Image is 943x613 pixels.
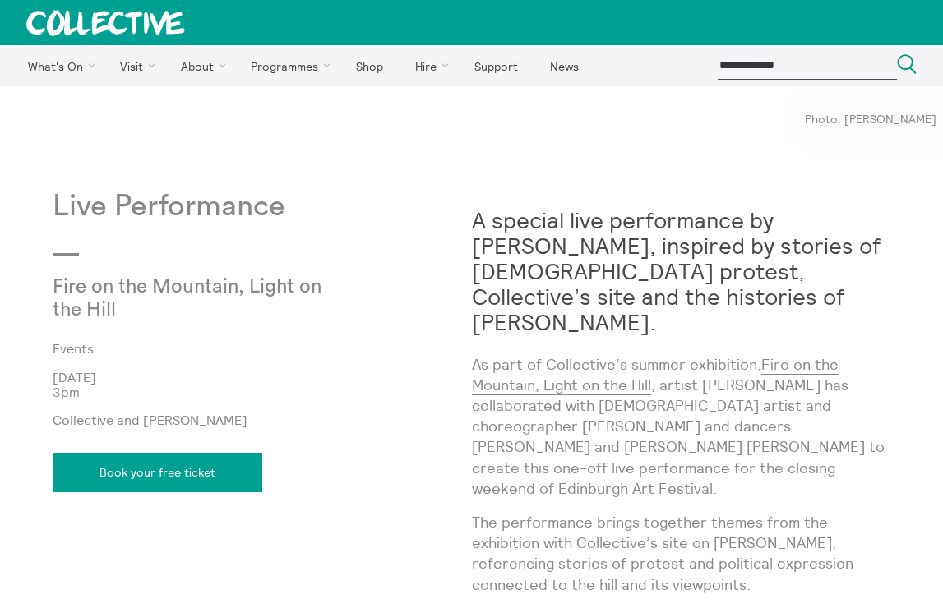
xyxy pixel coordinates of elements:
[53,190,472,224] p: Live Performance
[460,45,532,86] a: Support
[237,45,339,86] a: Programmes
[401,45,457,86] a: Hire
[53,276,332,321] p: Fire on the Mountain, Light on the Hill
[13,45,103,86] a: What's On
[166,45,233,86] a: About
[53,385,472,399] p: 3pm
[53,341,446,356] a: Events
[53,453,262,492] a: Book your free ticket
[53,370,472,385] p: [DATE]
[53,413,472,427] p: Collective and [PERSON_NAME]
[472,512,891,595] p: The performance brings together themes from the exhibition with Collective’s site on [PERSON_NAME...
[535,45,593,86] a: News
[472,354,891,499] p: As part of Collective’s summer exhibition, , artist [PERSON_NAME] has collaborated with [DEMOGRAP...
[106,45,164,86] a: Visit
[341,45,397,86] a: Shop
[472,355,839,395] a: Fire on the Mountain, Light on the Hill
[472,206,881,336] strong: A special live performance by [PERSON_NAME], inspired by stories of [DEMOGRAPHIC_DATA] protest, C...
